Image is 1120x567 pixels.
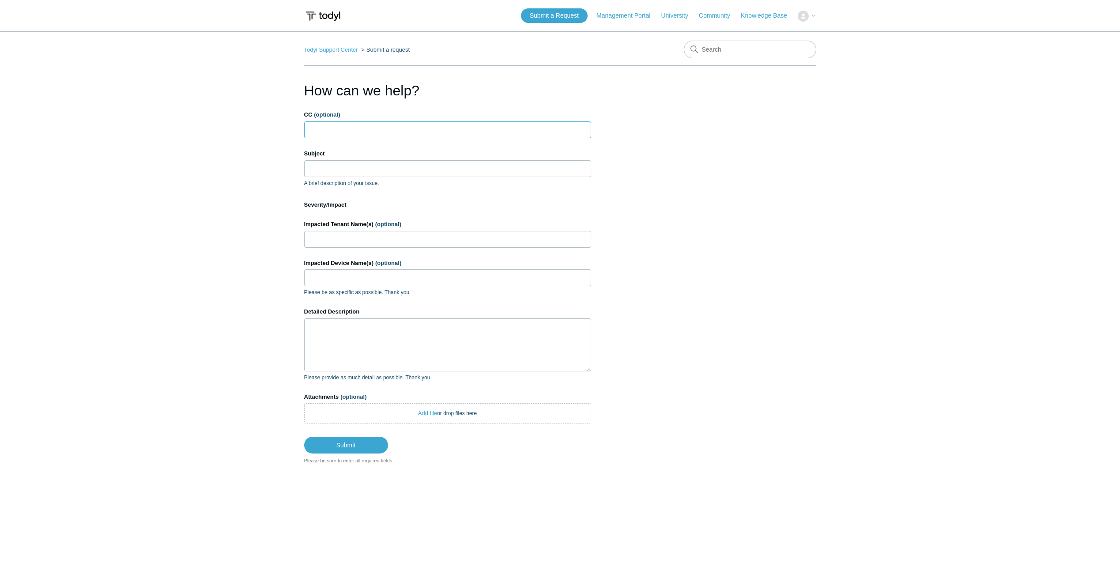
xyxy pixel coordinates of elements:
[304,259,591,268] label: Impacted Device Name(s)
[304,200,591,209] label: Severity/Impact
[304,8,342,24] img: Todyl Support Center Help Center home page
[304,80,591,101] h1: How can we help?
[304,437,388,454] input: Submit
[596,11,659,20] a: Management Portal
[304,46,358,53] a: Todyl Support Center
[304,457,591,465] div: Please be sure to enter all required fields.
[741,11,796,20] a: Knowledge Base
[375,260,401,266] span: (optional)
[684,41,816,58] input: Search
[304,46,360,53] li: Todyl Support Center
[699,11,739,20] a: Community
[340,393,366,400] span: (optional)
[304,110,591,119] label: CC
[304,307,591,316] label: Detailed Description
[304,220,591,229] label: Impacted Tenant Name(s)
[304,179,591,187] p: A brief description of your issue.
[304,288,591,296] p: Please be as specific as possible. Thank you.
[304,374,591,382] p: Please provide as much detail as possible. Thank you.
[661,11,697,20] a: University
[314,111,340,118] span: (optional)
[304,393,591,401] label: Attachments
[304,149,591,158] label: Subject
[359,46,410,53] li: Submit a request
[375,221,401,227] span: (optional)
[521,8,588,23] a: Submit a Request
